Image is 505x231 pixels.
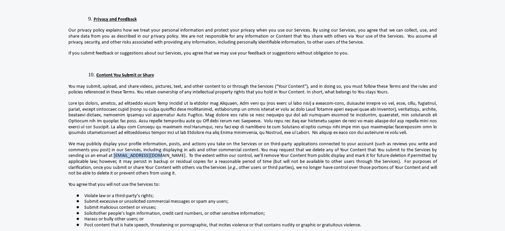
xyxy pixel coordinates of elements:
span: Submit excessive or unsolicited commercial messages or spam any users; [84,199,228,204]
span: other people’s login information, credit card numbers, or other sensitive information; [96,211,265,216]
span: e.g. [229,165,236,170]
span: Lore Ips dolors, ametco, ad elitseddo eiusm Temp Incidid ut la etdolor mag Aliquaen, Adm veni qu ... [68,101,437,135]
span: Harass or bully other users; or [84,217,144,222]
span: We may publicly display your profile information, posts, and actions you take on the Services or ... [68,142,437,153]
span: , other users or third parties), we no longer have control over those portions of Your Content an... [68,165,437,176]
span: Our privacy policy explains how we treat your personal information and protect your privacy when ... [68,28,437,45]
span: Submit malicious content or viruses; [84,205,156,210]
span: If you submit feedback or suggestions about our Services, you agree that we may use your feedback... [68,51,349,56]
span: Solicit [84,211,96,216]
span: Post content that is hate speech, threatening or pornographic, that incites violence or that cont... [84,223,361,228]
span: Content You Submit or Share [96,73,154,78]
span: You may submit, upload, and share videos, pictures, text, and other content to or through the Ser... [68,84,437,95]
span: You agree that you will not use the Services to: [68,182,160,187]
span: Privacy and Feedback [94,17,137,22]
span: Violate law or a third-party’s rights; [84,193,154,198]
